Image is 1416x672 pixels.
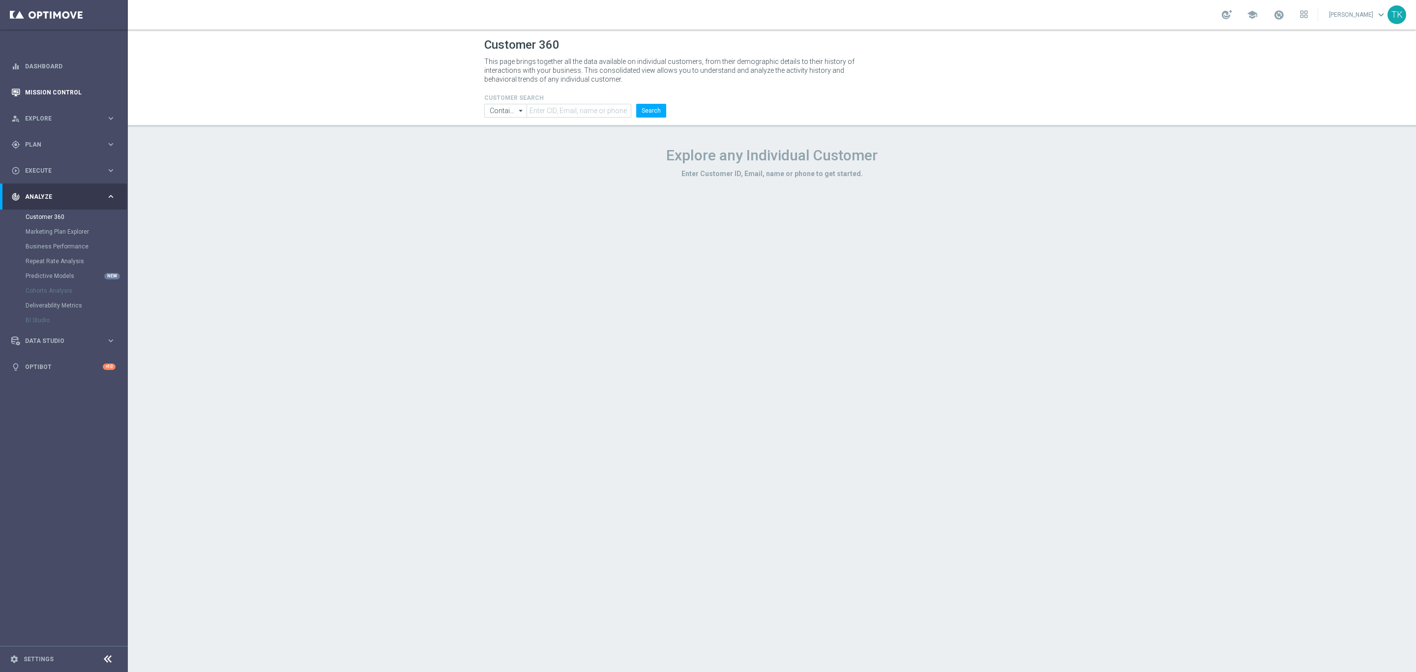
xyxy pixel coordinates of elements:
button: Mission Control [11,89,116,96]
span: Data Studio [25,338,106,344]
a: Optibot [25,354,103,380]
div: Explore [11,114,106,123]
a: Settings [24,656,54,662]
div: Customer 360 [26,210,127,224]
div: Business Performance [26,239,127,254]
a: Customer 360 [26,213,102,221]
div: NEW [104,273,120,279]
input: Enter CID, Email, name or phone [527,104,631,118]
i: person_search [11,114,20,123]
span: Plan [25,142,106,148]
a: Marketing Plan Explorer [26,228,102,236]
button: play_circle_outline Execute keyboard_arrow_right [11,167,116,175]
span: keyboard_arrow_down [1376,9,1386,20]
div: Marketing Plan Explorer [26,224,127,239]
a: Repeat Rate Analysis [26,257,102,265]
div: +10 [103,364,116,370]
div: Plan [11,140,106,149]
i: keyboard_arrow_right [106,192,116,201]
input: Contains [484,104,527,118]
div: Cohorts Analysis [26,283,127,298]
a: Business Performance [26,243,102,250]
i: keyboard_arrow_right [106,140,116,149]
button: lightbulb Optibot +10 [11,363,116,371]
i: keyboard_arrow_right [106,166,116,175]
i: keyboard_arrow_right [106,336,116,345]
button: equalizer Dashboard [11,62,116,70]
div: Optibot [11,354,116,380]
a: Deliverability Metrics [26,302,102,309]
button: Search [636,104,666,118]
span: Explore [25,116,106,122]
div: Deliverability Metrics [26,298,127,313]
button: gps_fixed Plan keyboard_arrow_right [11,141,116,149]
span: school [1247,9,1258,20]
div: Predictive Models [26,269,127,283]
div: Dashboard [11,53,116,79]
h1: Explore any Individual Customer [484,147,1060,164]
p: This page brings together all the data available on individual customers, from their demographic ... [484,57,863,84]
a: Predictive Models [26,272,102,280]
i: lightbulb [11,363,20,371]
div: Repeat Rate Analysis [26,254,127,269]
i: equalizer [11,62,20,71]
i: track_changes [11,192,20,201]
button: track_changes Analyze keyboard_arrow_right [11,193,116,201]
a: Dashboard [25,53,116,79]
h3: Enter Customer ID, Email, name or phone to get started. [484,169,1060,178]
button: person_search Explore keyboard_arrow_right [11,115,116,122]
div: Data Studio [11,336,106,345]
i: play_circle_outline [11,166,20,175]
a: Mission Control [25,79,116,105]
h1: Customer 360 [484,38,1060,52]
div: Mission Control [11,79,116,105]
span: Analyze [25,194,106,200]
div: Analyze [11,192,106,201]
i: arrow_drop_down [516,104,526,117]
a: [PERSON_NAME]keyboard_arrow_down [1328,7,1387,22]
i: settings [10,655,19,664]
span: Execute [25,168,106,174]
div: TK [1387,5,1406,24]
div: Execute [11,166,106,175]
h4: CUSTOMER SEARCH [484,94,666,101]
i: keyboard_arrow_right [106,114,116,123]
div: BI Studio [26,313,127,328]
button: Data Studio keyboard_arrow_right [11,337,116,345]
i: gps_fixed [11,140,20,149]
